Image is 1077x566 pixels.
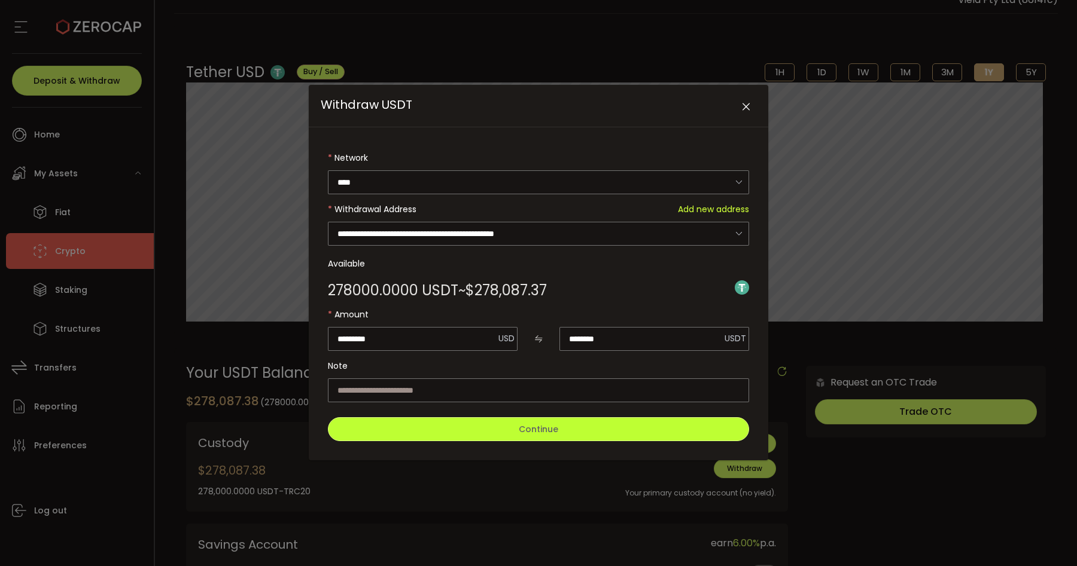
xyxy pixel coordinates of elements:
span: USDT [725,332,746,344]
span: USD [498,332,515,344]
iframe: Chat Widget [1017,509,1077,566]
label: Available [328,252,749,276]
div: ~ [328,283,547,298]
button: Close [735,97,756,118]
div: Withdraw USDT [309,85,768,460]
span: Withdrawal Address [334,203,416,215]
span: Continue [519,423,558,435]
span: Withdraw USDT [321,96,412,113]
span: Add new address [678,197,749,221]
span: 278000.0000 USDT [328,283,458,298]
button: Continue [328,417,749,441]
label: Amount [328,302,749,326]
span: $278,087.37 [466,283,547,298]
label: Note [328,354,749,378]
label: Network [328,146,749,170]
